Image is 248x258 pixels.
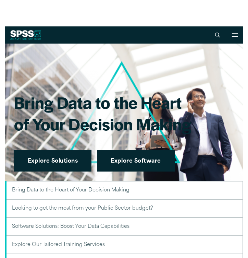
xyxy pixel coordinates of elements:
button: Explore Our Tailored Training Services [5,235,244,254]
button: Bring Data to the Heart of Your Decision Making [5,181,244,200]
button: Looking to get the most from your Public Sector budget? [5,199,244,218]
button: Software Solutions: Boost Your Data Capabilities [5,217,244,236]
a: Explore Solutions [14,150,91,172]
a: Explore Software [97,150,175,172]
img: SPSS White Logo [10,30,41,40]
h1: Bring Data to the Heart of Your Decision Making [14,92,191,134]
